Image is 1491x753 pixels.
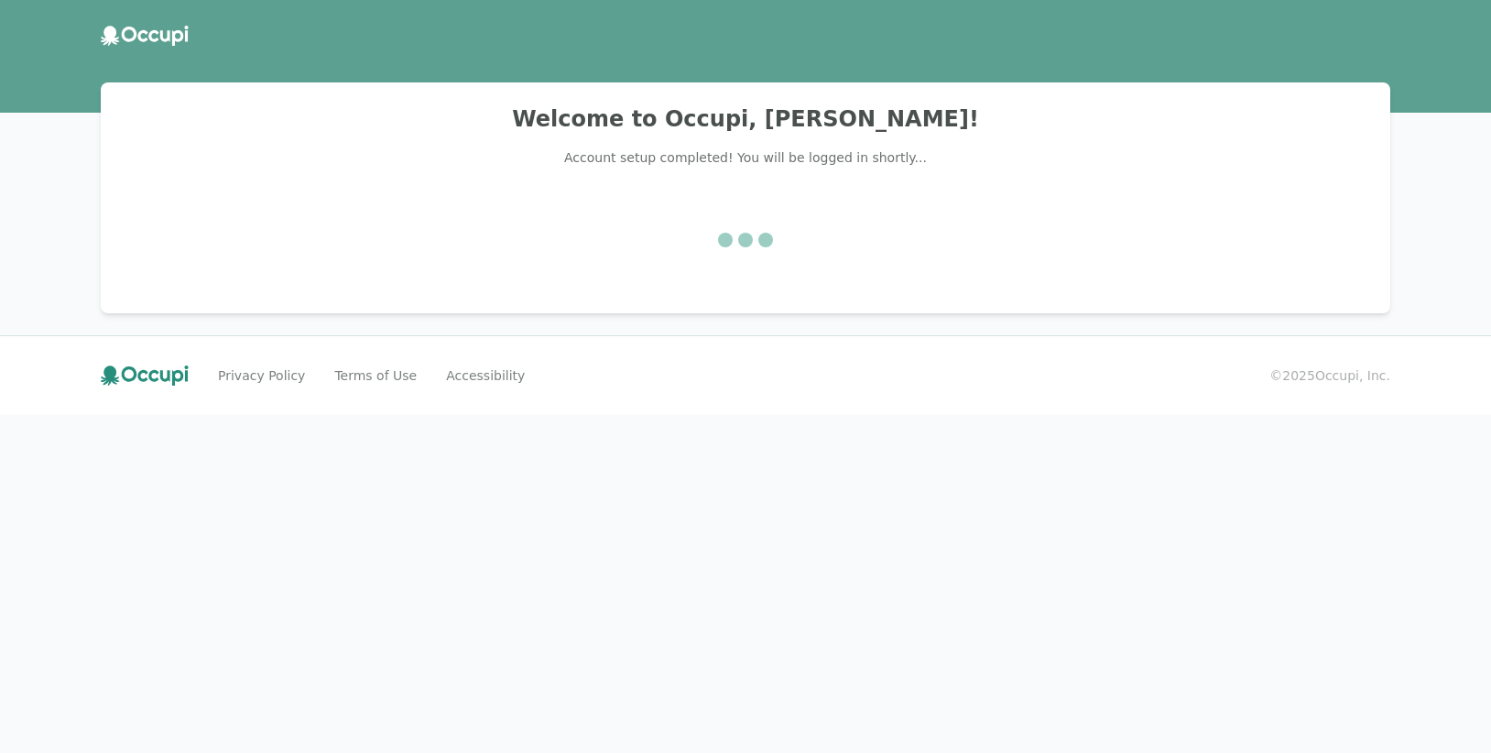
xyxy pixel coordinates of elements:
h2: Welcome to Occupi, [PERSON_NAME]! [123,104,1368,134]
a: Privacy Policy [218,366,305,385]
a: Terms of Use [334,366,417,385]
p: Account setup completed! You will be logged in shortly... [123,148,1368,167]
small: © 2025 Occupi, Inc. [1269,366,1390,385]
a: Accessibility [446,366,525,385]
